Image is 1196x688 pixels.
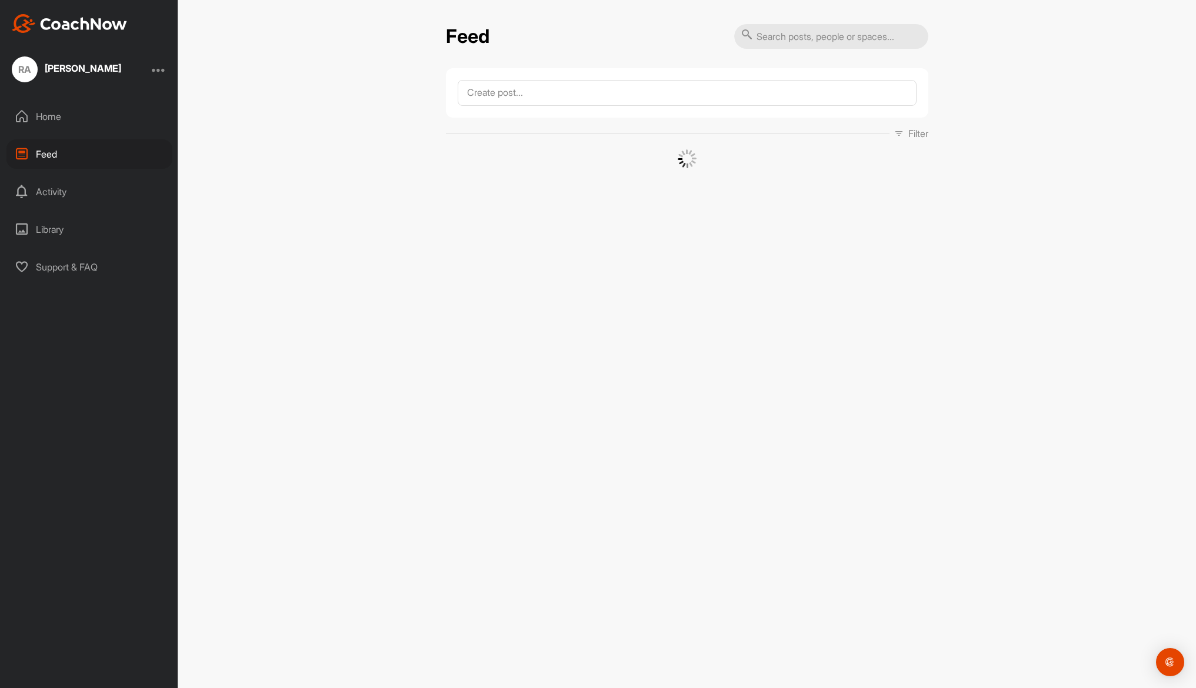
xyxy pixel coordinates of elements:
[12,14,127,33] img: CoachNow
[6,252,172,282] div: Support & FAQ
[6,139,172,169] div: Feed
[908,126,928,141] p: Filter
[446,25,489,48] h2: Feed
[678,149,697,168] img: G6gVgL6ErOh57ABN0eRmCEwV0I4iEi4d8EwaPGI0tHgoAbU4EAHFLEQAh+QQFCgALACwIAA4AGAASAAAEbHDJSesaOCdk+8xg...
[45,64,121,73] div: [PERSON_NAME]
[6,102,172,131] div: Home
[1156,648,1184,676] div: Open Intercom Messenger
[6,177,172,206] div: Activity
[6,215,172,244] div: Library
[734,24,928,49] input: Search posts, people or spaces...
[12,56,38,82] div: RA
